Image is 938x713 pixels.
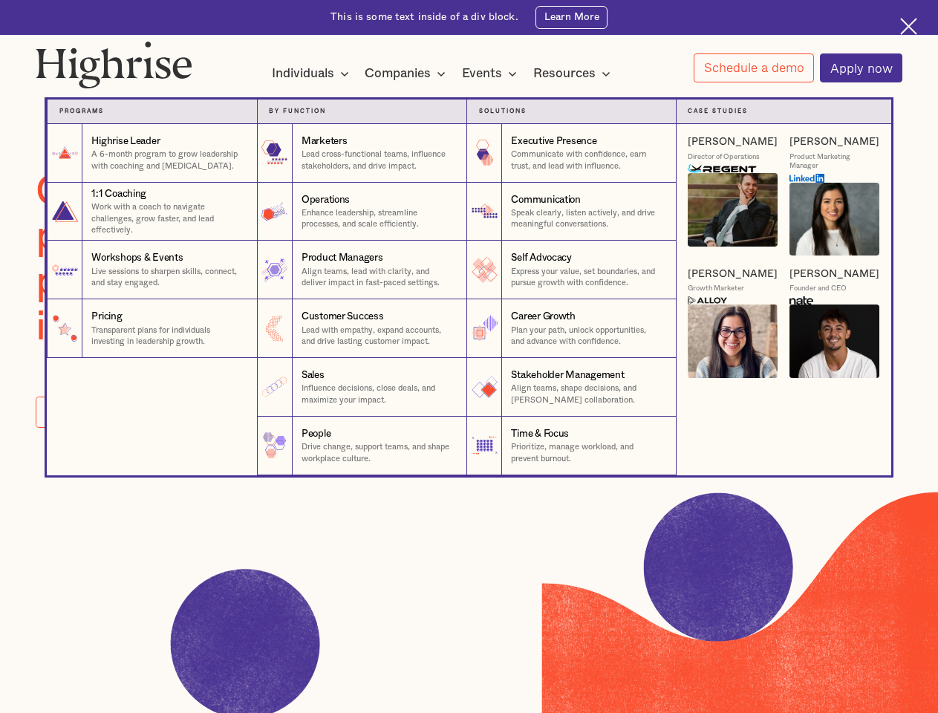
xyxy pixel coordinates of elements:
a: OperationsEnhance leadership, streamline processes, and scale efficiently. [257,183,466,241]
a: PeopleDrive change, support teams, and shape workplace culture. [257,417,466,475]
a: Self AdvocacyExpress your value, set boundaries, and pursue growth with confidence. [466,241,676,299]
nav: Individuals [23,76,914,475]
p: Plan your path, unlock opportunities, and advance with confidence. [511,325,663,348]
p: Align teams, shape decisions, and [PERSON_NAME] collaboration. [511,382,663,406]
img: Cross icon [900,18,917,35]
div: People [302,427,330,441]
p: Align teams, lead with clarity, and deliver impact in fast-paced settings. [302,266,455,289]
div: Resources [533,65,596,82]
div: Sales [302,368,325,382]
div: Communication [511,193,581,207]
a: [PERSON_NAME] [688,135,778,149]
div: Individuals [272,65,334,82]
p: Enhance leadership, streamline processes, and scale efficiently. [302,207,455,230]
a: Workshops & EventsLive sessions to sharpen skills, connect, and stay engaged. [47,241,256,299]
a: Time & FocusPrioritize, manage workload, and prevent burnout. [466,417,676,475]
div: Companies [365,65,450,82]
strong: by function [269,108,326,114]
p: Express your value, set boundaries, and pursue growth with confidence. [511,266,663,289]
p: Live sessions to sharpen skills, connect, and stay engaged. [91,266,244,289]
a: Executive PresenceCommunicate with confidence, earn trust, and lead with influence. [466,124,676,183]
div: Product Managers [302,251,383,265]
div: Events [462,65,502,82]
div: Events [462,65,521,82]
p: Lead cross-functional teams, influence stakeholders, and drive impact. [302,149,455,172]
div: Resources [533,65,615,82]
a: PricingTransparent plans for individuals investing in leadership growth. [47,299,256,358]
p: Prioritize, manage workload, and prevent burnout. [511,441,663,464]
div: Self Advocacy [511,251,572,265]
a: 1:1 CoachingWork with a coach to navigate challenges, grow faster, and lead effectively. [47,183,256,241]
div: Growth Marketer [688,284,744,293]
p: Work with a coach to navigate challenges, grow faster, and lead effectively. [91,201,244,235]
p: Speak clearly, listen actively, and drive meaningful conversations. [511,207,663,230]
div: Workshops & Events [91,251,183,265]
div: Customer Success [302,310,384,324]
div: Operations [302,193,350,207]
a: [PERSON_NAME] [688,267,778,281]
a: Apply now [820,53,902,82]
div: Highrise Leader [91,134,160,149]
div: Time & Focus [511,427,569,441]
a: Schedule a demo [694,53,814,82]
a: Product ManagersAlign teams, lead with clarity, and deliver impact in fast-paced settings. [257,241,466,299]
div: Executive Presence [511,134,596,149]
div: 1:1 Coaching [91,187,146,201]
strong: Case Studies [688,108,748,114]
a: Customer SuccessLead with empathy, expand accounts, and drive lasting customer impact. [257,299,466,358]
div: Director of Operations [688,152,760,162]
div: This is some text inside of a div block. [330,10,518,25]
div: Career Growth [511,310,576,324]
p: Influence decisions, close deals, and maximize your impact. [302,382,455,406]
div: Pricing [91,310,122,324]
strong: Solutions [479,108,527,114]
a: SalesInfluence decisions, close deals, and maximize your impact. [257,358,466,417]
div: Companies [365,65,431,82]
p: Drive change, support teams, and shape workplace culture. [302,441,455,464]
p: A 6-month program to grow leadership with coaching and [MEDICAL_DATA]. [91,149,244,172]
a: CommunicationSpeak clearly, listen actively, and drive meaningful conversations. [466,183,676,241]
a: [PERSON_NAME] [789,135,879,149]
div: Individuals [272,65,354,82]
p: Transparent plans for individuals investing in leadership growth. [91,325,244,348]
strong: Programs [59,108,104,114]
p: Lead with empathy, expand accounts, and drive lasting customer impact. [302,325,455,348]
a: MarketersLead cross-functional teams, influence stakeholders, and drive impact. [257,124,466,183]
a: Career GrowthPlan your path, unlock opportunities, and advance with confidence. [466,299,676,358]
p: Communicate with confidence, earn trust, and lead with influence. [511,149,663,172]
a: Highrise LeaderA 6-month program to grow leadership with coaching and [MEDICAL_DATA]. [47,124,256,183]
div: Stakeholder Management [511,368,624,382]
div: Product Marketing Manager [789,152,879,171]
a: Learn More [535,6,607,29]
div: Founder and CEO [789,284,847,293]
img: Highrise logo [36,41,192,88]
a: Stakeholder ManagementAlign teams, shape decisions, and [PERSON_NAME] collaboration. [466,358,676,417]
a: [PERSON_NAME] [789,267,879,281]
div: Marketers [302,134,348,149]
